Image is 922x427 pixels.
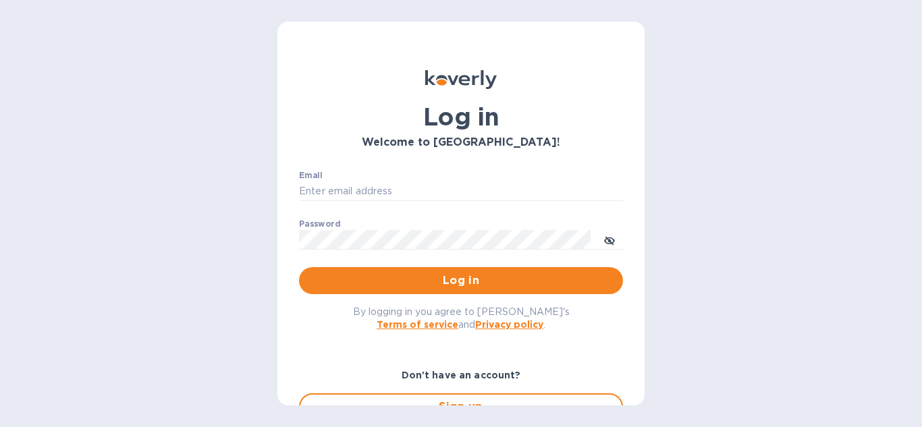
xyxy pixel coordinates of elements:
[299,171,323,179] label: Email
[299,393,623,420] button: Sign up
[299,136,623,149] h3: Welcome to [GEOGRAPHIC_DATA]!
[299,220,340,228] label: Password
[310,273,612,289] span: Log in
[311,399,611,415] span: Sign up
[299,267,623,294] button: Log in
[377,319,458,330] a: Terms of service
[596,226,623,253] button: toggle password visibility
[425,70,497,89] img: Koverly
[475,319,543,330] a: Privacy policy
[299,103,623,131] h1: Log in
[353,306,570,330] span: By logging in you agree to [PERSON_NAME]'s and .
[299,181,623,202] input: Enter email address
[402,370,521,380] b: Don't have an account?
